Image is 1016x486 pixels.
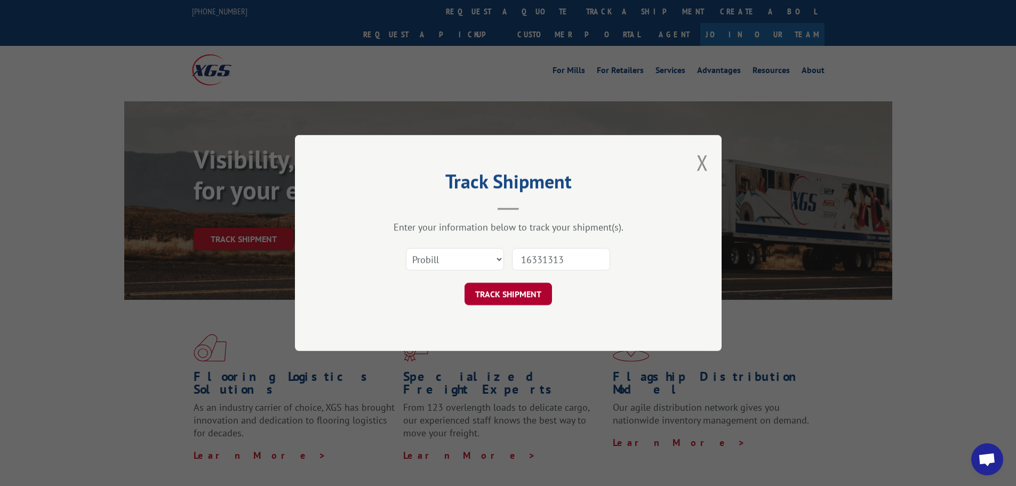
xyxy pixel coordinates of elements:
div: Enter your information below to track your shipment(s). [348,221,668,233]
button: TRACK SHIPMENT [465,283,552,305]
h2: Track Shipment [348,174,668,194]
input: Number(s) [512,248,610,270]
div: Open chat [971,443,1003,475]
button: Close modal [697,148,708,177]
